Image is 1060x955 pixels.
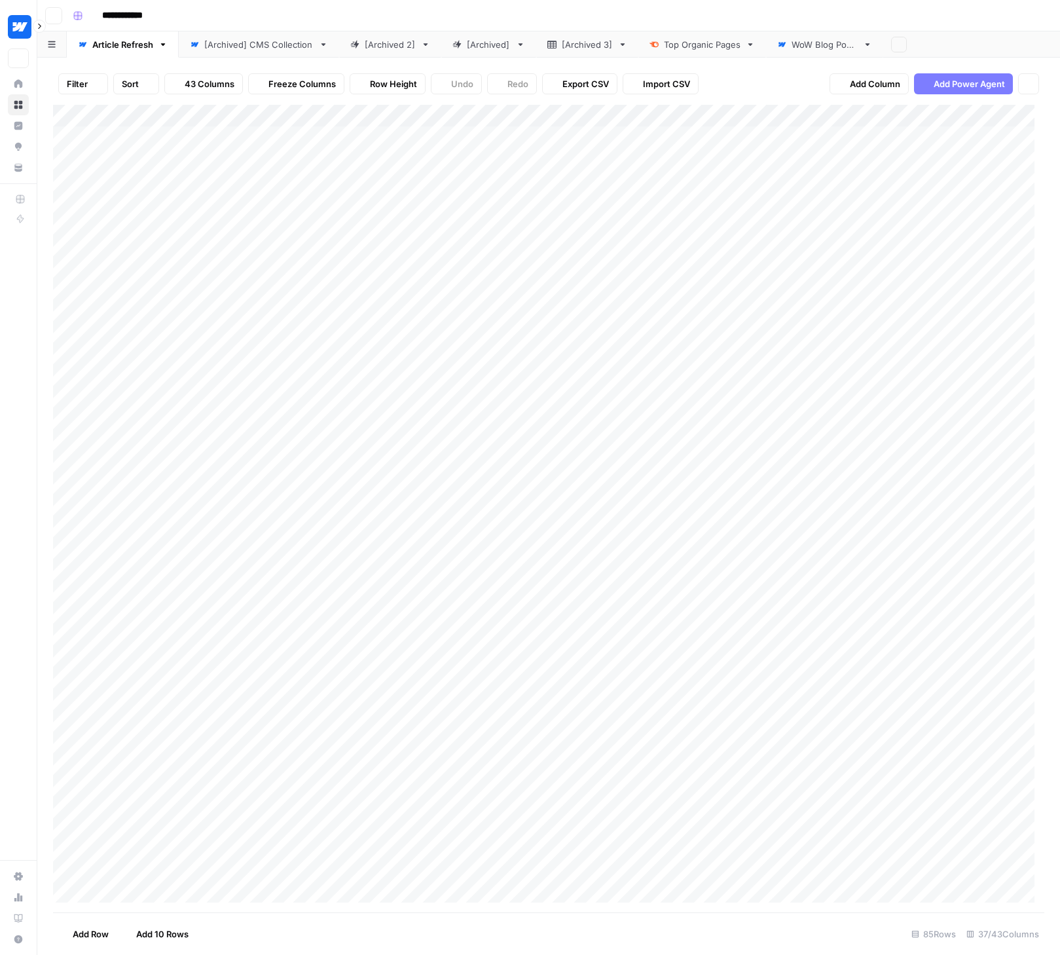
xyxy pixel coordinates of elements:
button: Workspace: Webflow [8,10,29,43]
div: [Archived 3] [562,38,613,51]
span: Add 10 Rows [136,927,189,941]
button: Sort [113,73,159,94]
a: Top Organic Pages [638,31,766,58]
div: 37/43 Columns [961,924,1044,945]
button: Help + Support [8,929,29,950]
a: [Archived 2] [339,31,441,58]
div: [Archived] CMS Collection [204,38,314,51]
a: Article Refresh [67,31,179,58]
span: 43 Columns [185,77,234,90]
button: 43 Columns [164,73,243,94]
button: Add Column [830,73,909,94]
span: Redo [507,77,528,90]
div: [Archived 2] [365,38,416,51]
a: Insights [8,115,29,136]
a: Opportunities [8,136,29,157]
span: Import CSV [643,77,690,90]
a: Usage [8,887,29,908]
span: Freeze Columns [268,77,336,90]
span: Export CSV [562,77,609,90]
div: [Archived] [467,38,511,51]
div: WoW Blog Posts [792,38,858,51]
button: Redo [487,73,537,94]
span: Filter [67,77,88,90]
img: Webflow Logo [8,15,31,39]
button: Export CSV [542,73,617,94]
button: Add Row [53,924,117,945]
span: Add Column [850,77,900,90]
div: Article Refresh [92,38,153,51]
a: WoW Blog Posts [766,31,883,58]
div: 85 Rows [906,924,961,945]
a: Learning Hub [8,908,29,929]
a: Home [8,73,29,94]
button: Row Height [350,73,426,94]
button: Undo [431,73,482,94]
button: Filter [58,73,108,94]
button: Import CSV [623,73,699,94]
a: [Archived] CMS Collection [179,31,339,58]
a: [Archived 3] [536,31,638,58]
div: Top Organic Pages [664,38,740,51]
button: Freeze Columns [248,73,344,94]
a: Settings [8,866,29,887]
a: Browse [8,94,29,115]
span: Add Power Agent [934,77,1005,90]
button: Add Power Agent [914,73,1013,94]
span: Row Height [370,77,417,90]
span: Sort [122,77,139,90]
span: Add Row [73,927,109,941]
button: Add 10 Rows [117,924,196,945]
span: Undo [451,77,473,90]
a: Your Data [8,157,29,178]
a: [Archived] [441,31,536,58]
